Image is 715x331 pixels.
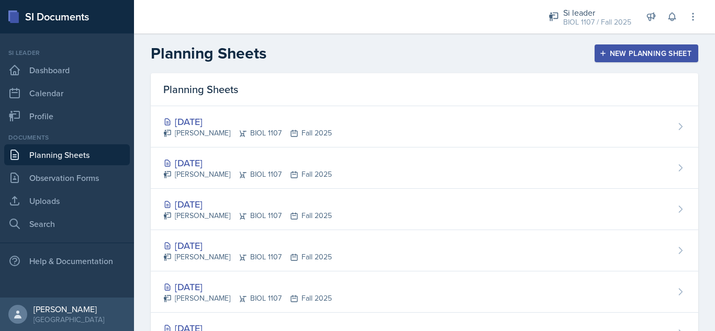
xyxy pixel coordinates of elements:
[4,60,130,81] a: Dashboard
[163,293,332,304] div: [PERSON_NAME] BIOL 1107 Fall 2025
[33,314,104,325] div: [GEOGRAPHIC_DATA]
[4,133,130,142] div: Documents
[4,190,130,211] a: Uploads
[4,213,130,234] a: Search
[163,252,332,262] div: [PERSON_NAME] BIOL 1107 Fall 2025
[151,44,266,63] h2: Planning Sheets
[163,156,332,170] div: [DATE]
[151,189,698,230] a: [DATE] [PERSON_NAME]BIOL 1107Fall 2025
[33,304,104,314] div: [PERSON_NAME]
[151,147,698,189] a: [DATE] [PERSON_NAME]BIOL 1107Fall 2025
[151,230,698,271] a: [DATE] [PERSON_NAME]BIOL 1107Fall 2025
[151,106,698,147] a: [DATE] [PERSON_NAME]BIOL 1107Fall 2025
[151,271,698,313] a: [DATE] [PERSON_NAME]BIOL 1107Fall 2025
[563,17,631,28] div: BIOL 1107 / Fall 2025
[163,169,332,180] div: [PERSON_NAME] BIOL 1107 Fall 2025
[163,197,332,211] div: [DATE]
[4,167,130,188] a: Observation Forms
[163,280,332,294] div: [DATE]
[163,128,332,139] div: [PERSON_NAME] BIOL 1107 Fall 2025
[4,250,130,271] div: Help & Documentation
[151,73,698,106] div: Planning Sheets
[163,210,332,221] div: [PERSON_NAME] BIOL 1107 Fall 2025
[4,106,130,127] a: Profile
[163,238,332,253] div: [DATE]
[4,144,130,165] a: Planning Sheets
[563,6,631,19] div: Si leader
[601,49,691,58] div: New Planning Sheet
[163,115,332,129] div: [DATE]
[595,44,698,62] button: New Planning Sheet
[4,83,130,104] a: Calendar
[4,48,130,58] div: Si leader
